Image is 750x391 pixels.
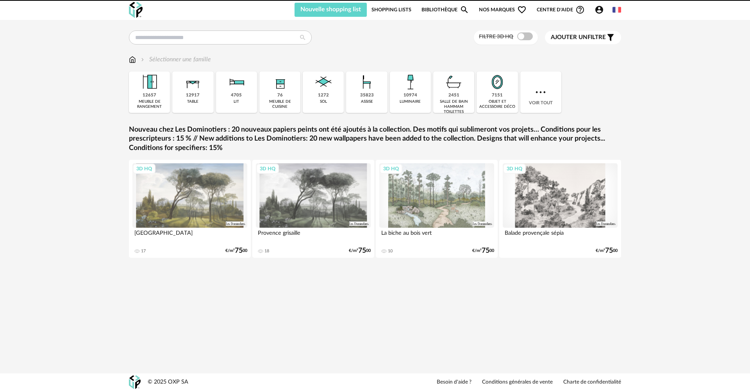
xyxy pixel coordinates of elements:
[487,71,508,93] img: Miroir.png
[436,99,472,114] div: salle de bain hammam toilettes
[437,379,471,386] a: Besoin d'aide ?
[479,34,513,39] span: Filtre 3D HQ
[187,99,198,104] div: table
[460,5,469,14] span: Magnify icon
[226,71,247,93] img: Literie.png
[443,71,464,93] img: Salle%20de%20bain.png
[320,99,327,104] div: sol
[595,5,604,14] span: Account Circle icon
[448,93,459,98] div: 2451
[139,55,146,64] img: svg+xml;base64,PHN2ZyB3aWR0aD0iMTYiIGhlaWdodD0iMTYiIHZpZXdCb3g9IjAgMCAxNiAxNiIgZmlsbD0ibm9uZSIgeG...
[596,248,618,254] div: €/m² 00
[379,228,494,243] div: La biche au bois vert
[148,379,188,386] div: © 2025 OXP SA
[235,248,243,254] span: 75
[400,99,421,104] div: luminaire
[482,248,489,254] span: 75
[421,3,469,17] a: BibliothèqueMagnify icon
[380,164,402,174] div: 3D HQ
[575,5,585,14] span: Help Circle Outline icon
[256,228,371,243] div: Provence grisaille
[262,99,298,109] div: meuble de cuisine
[132,228,247,243] div: [GEOGRAPHIC_DATA]
[182,71,204,93] img: Table.png
[606,33,615,42] span: Filter icon
[472,248,494,254] div: €/m² 00
[129,125,621,153] a: Nouveau chez Les Dominotiers : 20 nouveaux papiers peints ont été ajoutés à la collection. Des mo...
[129,55,136,64] img: svg+xml;base64,PHN2ZyB3aWR0aD0iMTYiIGhlaWdodD0iMTciIHZpZXdCb3g9IjAgMCAxNiAxNyIgZmlsbD0ibm9uZSIgeG...
[520,71,561,113] div: Voir tout
[534,85,548,99] img: more.7b13dc1.svg
[358,248,366,254] span: 75
[133,164,155,174] div: 3D HQ
[139,55,211,64] div: Sélectionner une famille
[388,248,393,254] div: 10
[503,164,526,174] div: 3D HQ
[143,93,156,98] div: 12657
[231,93,242,98] div: 4705
[612,5,621,14] img: fr
[295,3,367,17] button: Nouvelle shopping list
[129,375,141,389] img: OXP
[225,248,247,254] div: €/m² 00
[551,34,606,41] span: filtre
[404,93,417,98] div: 10974
[141,248,146,254] div: 17
[234,99,239,104] div: lit
[277,93,283,98] div: 76
[545,31,621,44] button: Ajouter unfiltre Filter icon
[129,160,251,258] a: 3D HQ [GEOGRAPHIC_DATA] 17 €/m²7500
[376,160,498,258] a: 3D HQ La biche au bois vert 10 €/m²7500
[492,93,503,98] div: 7151
[356,71,377,93] img: Assise.png
[252,160,374,258] a: 3D HQ Provence grisaille 18 €/m²7500
[537,5,585,14] span: Centre d'aideHelp Circle Outline icon
[300,6,361,12] span: Nouvelle shopping list
[551,34,587,40] span: Ajouter un
[360,93,374,98] div: 35823
[139,71,160,93] img: Meuble%20de%20rangement.png
[361,99,373,104] div: assise
[264,248,269,254] div: 18
[371,3,411,17] a: Shopping Lists
[186,93,200,98] div: 12917
[499,160,621,258] a: 3D HQ Balade provençale sépia €/m²7500
[313,71,334,93] img: Sol.png
[482,379,553,386] a: Conditions générales de vente
[563,379,621,386] a: Charte de confidentialité
[479,3,527,17] span: Nos marques
[349,248,371,254] div: €/m² 00
[605,248,613,254] span: 75
[129,2,143,18] img: OXP
[595,5,607,14] span: Account Circle icon
[256,164,279,174] div: 3D HQ
[131,99,168,109] div: meuble de rangement
[479,99,515,109] div: objet et accessoire déco
[400,71,421,93] img: Luminaire.png
[318,93,329,98] div: 1272
[517,5,527,14] span: Heart Outline icon
[503,228,618,243] div: Balade provençale sépia
[270,71,291,93] img: Rangement.png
